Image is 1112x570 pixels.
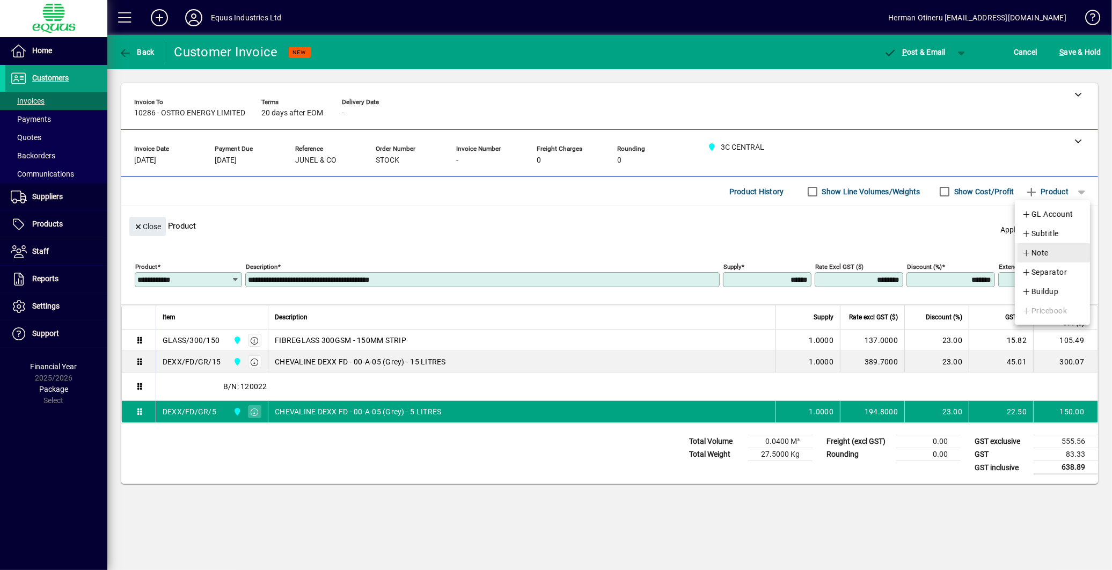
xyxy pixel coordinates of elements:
button: Buildup [1015,282,1090,301]
span: Buildup [1022,285,1058,298]
span: Separator [1022,266,1067,279]
span: Note [1022,246,1049,259]
button: Note [1015,243,1090,262]
button: Separator [1015,262,1090,282]
button: Subtitle [1015,224,1090,243]
span: Subtitle [1022,227,1059,240]
span: Pricebook [1022,304,1067,317]
button: GL Account [1015,204,1090,224]
button: Pricebook [1015,301,1090,320]
span: GL Account [1022,208,1073,221]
